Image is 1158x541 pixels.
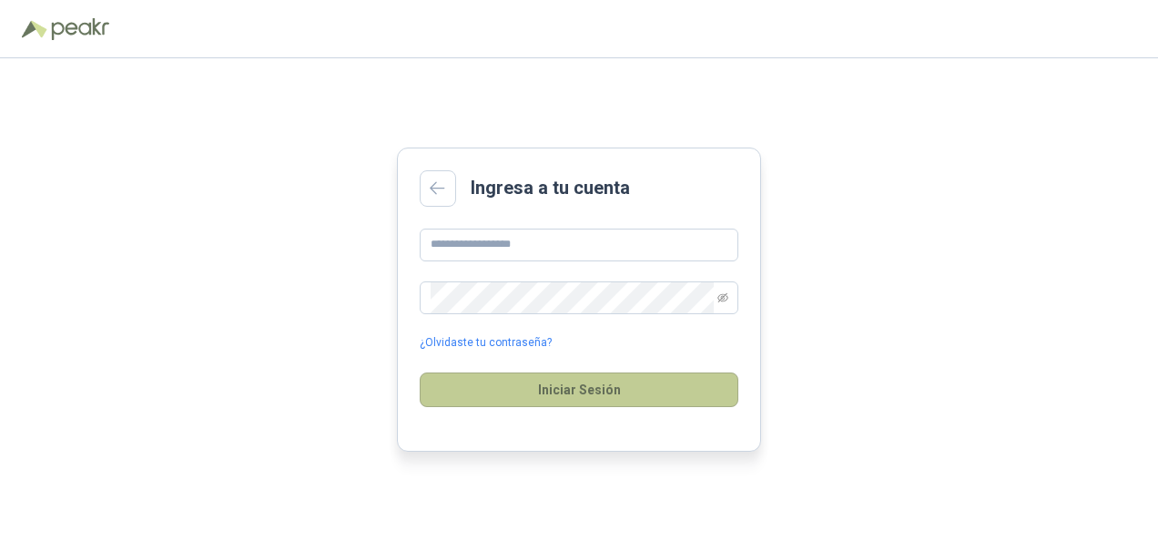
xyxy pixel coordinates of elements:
img: Peakr [51,18,109,40]
h2: Ingresa a tu cuenta [471,174,630,202]
button: Iniciar Sesión [420,373,738,407]
span: eye-invisible [717,292,728,303]
img: Logo [22,20,47,38]
a: ¿Olvidaste tu contraseña? [420,334,552,352]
